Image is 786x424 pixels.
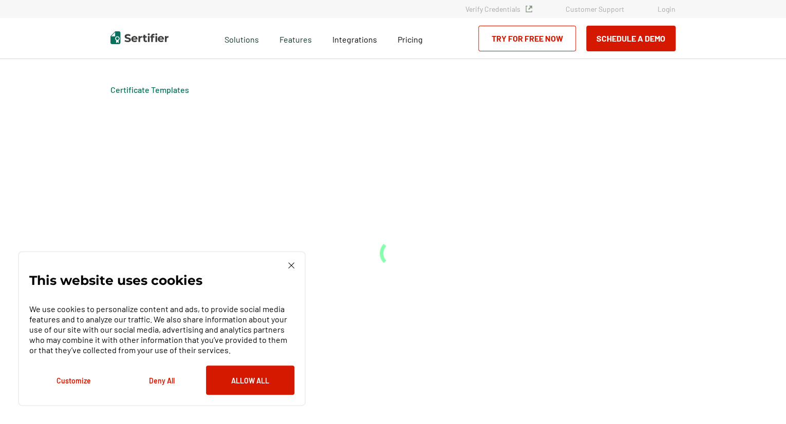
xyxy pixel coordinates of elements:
div: Breadcrumb [110,85,189,95]
img: Sertifier | Digital Credentialing Platform [110,31,169,44]
button: Schedule a Demo [586,26,676,51]
span: Integrations [332,34,377,44]
span: Features [279,32,312,45]
a: Try for Free Now [478,26,576,51]
a: Pricing [398,32,423,45]
button: Customize [29,365,118,395]
a: Certificate Templates [110,85,189,94]
p: We use cookies to personalize content and ads, to provide social media features and to analyze ou... [29,304,294,355]
a: Integrations [332,32,377,45]
a: Login [658,5,676,13]
img: Cookie Popup Close [288,262,294,268]
span: Pricing [398,34,423,44]
button: Allow All [206,365,294,395]
a: Verify Credentials [465,5,532,13]
span: Solutions [224,32,259,45]
p: This website uses cookies [29,275,202,285]
button: Deny All [118,365,206,395]
a: Customer Support [566,5,624,13]
img: Verified [526,6,532,12]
